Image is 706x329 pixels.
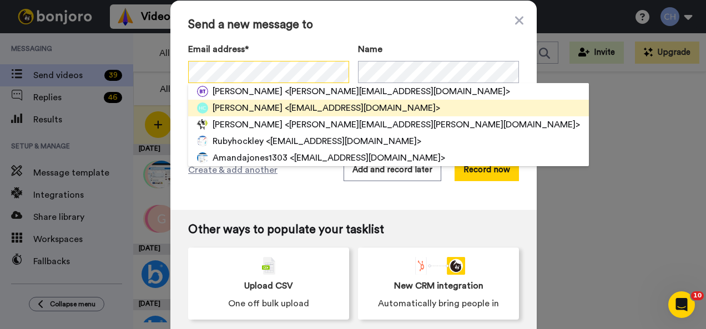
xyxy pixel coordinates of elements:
span: Name [358,43,382,56]
iframe: Intercom live chat [668,291,695,318]
span: <[PERSON_NAME][EMAIL_ADDRESS][DOMAIN_NAME]> [285,85,510,98]
button: Add and record later [344,159,441,181]
span: <[EMAIL_ADDRESS][DOMAIN_NAME]> [290,151,445,164]
span: Rubyhockley [213,135,264,148]
img: hc.png [197,102,208,114]
img: f8e03758-c54c-4ca1-8172-a7c8e52e13d4.png [197,86,208,97]
div: animation [412,257,465,275]
span: Automatically bring people in [378,297,499,310]
img: csv-grey.png [262,257,275,275]
button: Record now [455,159,519,181]
label: Email address* [188,43,349,56]
span: [PERSON_NAME] [213,101,283,115]
img: a22b783b-5aa3-45b3-b9e3-4635ed44363a.jpg [197,136,208,147]
span: Upload CSV [244,279,293,292]
img: 085ae797-2693-415f-85fb-4f5d224ceb7d.png [197,119,208,130]
span: One off bulk upload [228,297,309,310]
span: [PERSON_NAME] [213,118,283,131]
span: <[PERSON_NAME][EMAIL_ADDRESS][PERSON_NAME][DOMAIN_NAME]> [285,118,580,131]
img: 0b47ba46-9c7c-4042-8d61-87657e3b92a5.jpg [197,152,208,163]
span: Amandajones1303 [213,151,288,164]
span: <[EMAIL_ADDRESS][DOMAIN_NAME]> [285,101,440,115]
span: New CRM integration [394,279,483,292]
span: [PERSON_NAME] [213,85,283,98]
span: 10 [691,291,704,300]
span: <[EMAIL_ADDRESS][DOMAIN_NAME]> [266,135,421,148]
span: Other ways to populate your tasklist [188,223,519,237]
span: Create & add another [188,163,278,177]
span: Send a new message to [188,18,519,32]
